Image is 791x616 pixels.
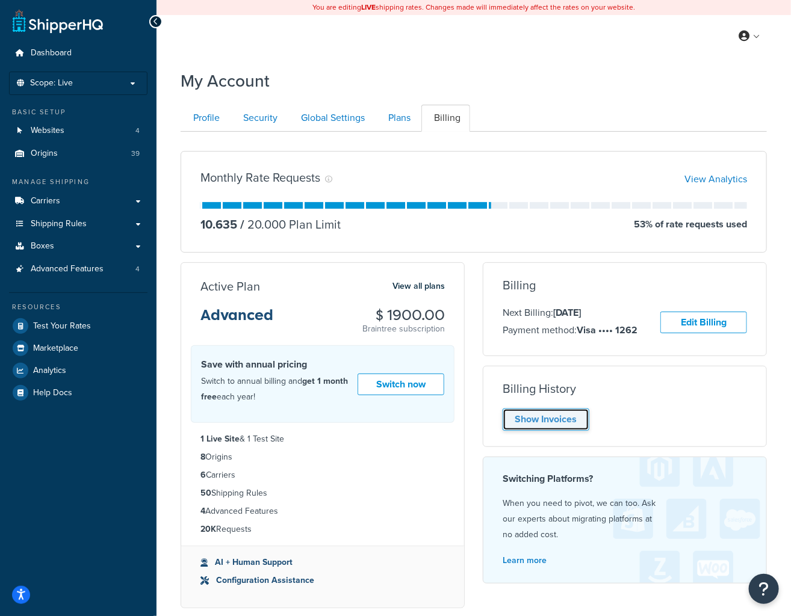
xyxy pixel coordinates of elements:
[358,374,444,396] a: Switch now
[135,264,140,274] span: 4
[9,190,147,212] a: Carriers
[9,120,147,142] a: Websites 4
[9,258,147,280] li: Advanced Features
[200,451,205,463] strong: 8
[131,149,140,159] span: 39
[31,196,60,206] span: Carriers
[392,279,445,294] a: View all plans
[9,360,147,381] a: Analytics
[200,574,445,587] li: Configuration Assistance
[503,408,589,431] a: Show Invoices
[200,523,216,535] strong: 20K
[33,343,78,354] span: Marketplace
[200,487,211,499] strong: 50
[503,279,536,292] h3: Billing
[200,469,445,482] li: Carriers
[421,105,470,132] a: Billing
[9,177,147,187] div: Manage Shipping
[33,366,66,376] span: Analytics
[503,382,576,395] h3: Billing History
[9,302,147,312] div: Resources
[288,105,374,132] a: Global Settings
[240,215,244,233] span: /
[362,323,445,335] p: Braintree subscription
[200,505,445,518] li: Advanced Features
[200,171,320,184] h3: Monthly Rate Requests
[200,487,445,500] li: Shipping Rules
[231,105,287,132] a: Security
[200,469,206,481] strong: 6
[31,126,64,136] span: Websites
[362,307,445,323] h3: $ 1900.00
[200,280,260,293] h3: Active Plan
[9,337,147,359] a: Marketplace
[13,9,103,33] a: ShipperHQ Home
[9,143,147,165] li: Origins
[9,235,147,257] a: Boxes
[135,126,140,136] span: 4
[634,216,747,233] p: 53 % of rate requests used
[9,315,147,337] a: Test Your Rates
[200,216,237,233] p: 10.635
[9,213,147,235] a: Shipping Rules
[503,472,747,486] h4: Switching Platforms?
[200,556,445,569] li: AI + Human Support
[553,306,581,319] strong: [DATE]
[181,69,270,93] h1: My Account
[31,219,87,229] span: Shipping Rules
[201,374,358,405] p: Switch to annual billing and each year!
[503,322,637,338] p: Payment method:
[33,321,91,331] span: Test Your Rates
[31,241,54,251] span: Boxes
[201,357,358,372] h4: Save with annual pricing
[30,78,73,88] span: Scope: Live
[660,312,747,334] a: Edit Billing
[200,307,273,333] h3: Advanced
[200,433,445,446] li: & 1 Test Site
[503,496,747,543] p: When you need to pivot, we can too. Ask our experts about migrating platforms at no added cost.
[9,258,147,280] a: Advanced Features 4
[577,323,637,337] strong: Visa •••• 1262
[237,216,341,233] p: 20.000 Plan Limit
[200,433,240,445] strong: 1 Live Site
[181,105,229,132] a: Profile
[31,48,72,58] span: Dashboard
[9,382,147,404] a: Help Docs
[9,42,147,64] a: Dashboard
[503,554,547,567] a: Learn more
[200,523,445,536] li: Requests
[9,107,147,117] div: Basic Setup
[200,451,445,464] li: Origins
[200,505,205,517] strong: 4
[361,2,376,13] b: LIVE
[749,574,779,604] button: Open Resource Center
[31,149,58,159] span: Origins
[684,172,747,186] a: View Analytics
[9,143,147,165] a: Origins 39
[9,120,147,142] li: Websites
[376,105,420,132] a: Plans
[31,264,104,274] span: Advanced Features
[33,388,72,398] span: Help Docs
[503,305,637,321] p: Next Billing:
